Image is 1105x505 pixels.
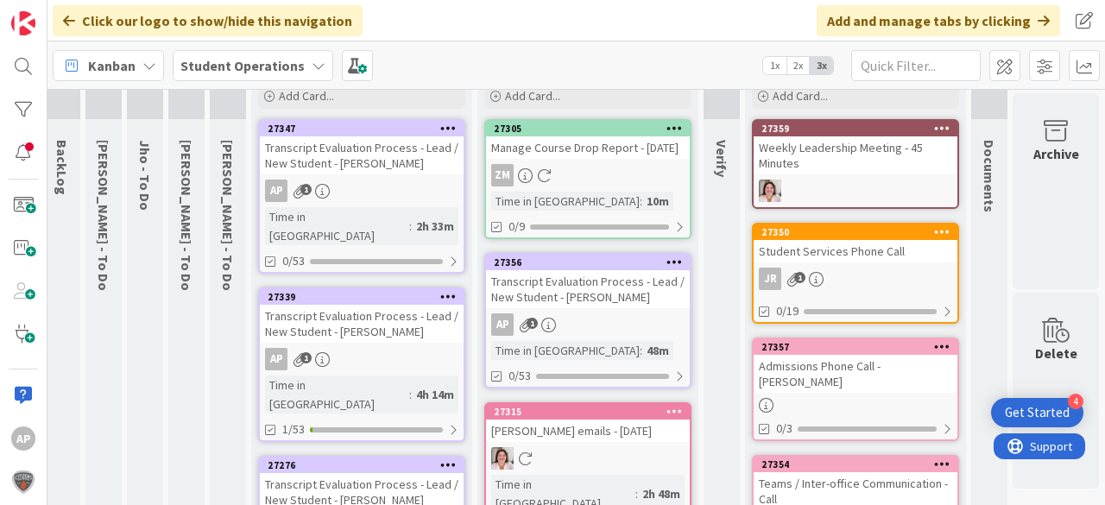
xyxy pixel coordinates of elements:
div: 27354 [754,457,957,472]
div: Open Get Started checklist, remaining modules: 4 [991,398,1083,427]
span: 1/53 [282,420,305,439]
div: 27305 [494,123,690,135]
img: EW [491,447,514,470]
div: 27305 [486,121,690,136]
div: 27356 [494,256,690,268]
div: 27357 [761,341,957,353]
div: 27354 [761,458,957,470]
div: Weekly Leadership Meeting - 45 Minutes [754,136,957,174]
div: 27315 [494,406,690,418]
span: : [640,192,642,211]
div: 27359Weekly Leadership Meeting - 45 Minutes [754,121,957,174]
div: 27276 [260,458,464,473]
div: ZM [486,164,690,186]
div: 27350Student Services Phone Call [754,224,957,262]
div: Add and manage tabs by clicking [817,5,1060,36]
span: 0/53 [508,367,531,385]
div: 27359 [761,123,957,135]
div: AP [265,180,287,202]
div: 27339 [268,291,464,303]
div: AP [260,180,464,202]
div: 27315[PERSON_NAME] emails - [DATE] [486,404,690,442]
div: 27356Transcript Evaluation Process - Lead / New Student - [PERSON_NAME] [486,255,690,308]
div: [PERSON_NAME] emails - [DATE] [486,420,690,442]
div: 27347Transcript Evaluation Process - Lead / New Student - [PERSON_NAME] [260,121,464,174]
a: 27356Transcript Evaluation Process - Lead / New Student - [PERSON_NAME]APTime in [GEOGRAPHIC_DATA... [484,253,691,388]
span: BackLog [54,140,71,195]
div: JR [754,268,957,290]
div: 27359 [754,121,957,136]
div: Archive [1033,143,1079,164]
span: Emilie - To Do [95,140,112,291]
span: Documents [981,140,998,212]
span: : [409,385,412,404]
a: 27350Student Services Phone CallJR0/19 [752,223,959,324]
div: 48m [642,341,673,360]
b: Student Operations [180,57,305,74]
div: AP [486,313,690,336]
a: 27357Admissions Phone Call - [PERSON_NAME]0/3 [752,338,959,441]
span: : [635,484,638,503]
span: 0/3 [776,420,792,438]
span: Verify [713,140,730,177]
div: Transcript Evaluation Process - Lead / New Student - [PERSON_NAME] [260,136,464,174]
span: Zaida - To Do [178,140,195,291]
div: 27350 [754,224,957,240]
div: Delete [1035,343,1077,363]
span: 0/9 [508,218,525,236]
div: 10m [642,192,673,211]
span: Kanban [88,55,136,76]
div: EW [486,447,690,470]
div: Manage Course Drop Report - [DATE] [486,136,690,159]
span: Eric - To Do [219,140,237,291]
div: 27305Manage Course Drop Report - [DATE] [486,121,690,159]
div: Admissions Phone Call - [PERSON_NAME] [754,355,957,393]
span: 1 [300,184,312,195]
div: EW [754,180,957,202]
span: Add Card... [505,88,560,104]
div: 27350 [761,226,957,238]
div: AP [265,348,287,370]
span: Add Card... [279,88,334,104]
div: Time in [GEOGRAPHIC_DATA] [491,341,640,360]
span: 1 [794,272,805,283]
input: Quick Filter... [851,50,981,81]
div: 27357 [754,339,957,355]
div: 2h 33m [412,217,458,236]
span: 2x [786,57,810,74]
div: 2h 48m [638,484,685,503]
img: EW [759,180,781,202]
div: ZM [491,164,514,186]
span: 3x [810,57,833,74]
span: Jho - To Do [136,140,154,211]
span: Support [36,3,79,23]
div: Transcript Evaluation Process - Lead / New Student - [PERSON_NAME] [486,270,690,308]
div: Transcript Evaluation Process - Lead / New Student - [PERSON_NAME] [260,305,464,343]
span: : [640,341,642,360]
div: Student Services Phone Call [754,240,957,262]
span: Add Card... [773,88,828,104]
div: AP [11,426,35,451]
div: 27315 [486,404,690,420]
span: : [409,217,412,236]
div: 27347 [268,123,464,135]
div: JR [759,268,781,290]
div: 27339Transcript Evaluation Process - Lead / New Student - [PERSON_NAME] [260,289,464,343]
div: 27357Admissions Phone Call - [PERSON_NAME] [754,339,957,393]
div: Time in [GEOGRAPHIC_DATA] [265,207,409,245]
div: AP [491,313,514,336]
div: 27339 [260,289,464,305]
div: Time in [GEOGRAPHIC_DATA] [265,376,409,413]
span: 1x [763,57,786,74]
a: 27305Manage Course Drop Report - [DATE]ZMTime in [GEOGRAPHIC_DATA]:10m0/9 [484,119,691,239]
div: Time in [GEOGRAPHIC_DATA] [491,192,640,211]
div: 4 [1068,394,1083,409]
div: 4h 14m [412,385,458,404]
div: Get Started [1005,404,1070,421]
div: AP [260,348,464,370]
a: 27339Transcript Evaluation Process - Lead / New Student - [PERSON_NAME]APTime in [GEOGRAPHIC_DATA... [258,287,465,442]
div: 27276 [268,459,464,471]
a: 27359Weekly Leadership Meeting - 45 MinutesEW [752,119,959,209]
div: Click our logo to show/hide this navigation [53,5,363,36]
span: 0/19 [776,302,799,320]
